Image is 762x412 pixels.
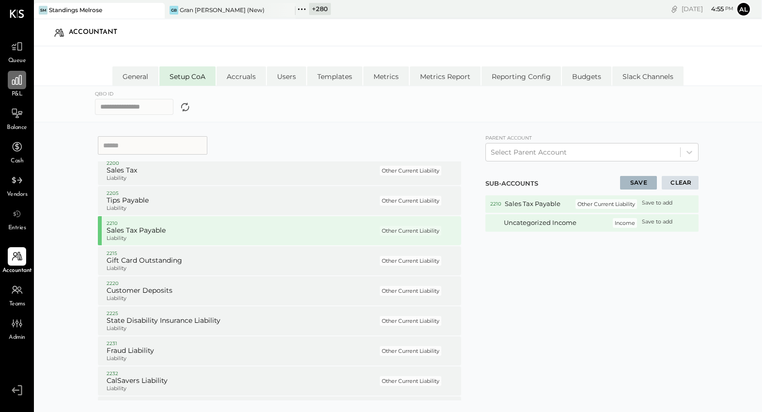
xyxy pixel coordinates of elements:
[382,378,439,384] h6: Other Current Liability
[0,314,33,342] a: Admin
[577,201,635,207] h6: Other Current Liability
[107,325,377,332] p: Liability
[620,176,657,190] button: SAVE
[2,267,32,275] span: Accountant
[662,176,699,190] button: CLEAR
[107,190,377,197] p: 2205
[485,179,539,188] h1: SUB-ACCOUNTS
[11,157,23,166] span: Cash
[505,199,571,209] div: Sales Tax Payable
[107,340,377,347] p: 2231
[107,196,377,205] h5: Tips Payable
[410,66,481,86] li: Metrics Report
[12,90,23,99] span: P&L
[7,190,28,199] span: Vendors
[107,317,377,325] h5: State Disability Insurance Liability
[159,66,216,86] li: Setup CoA
[95,89,184,99] label: QBO ID
[363,66,409,86] li: Metrics
[39,6,47,15] div: SM
[612,66,684,86] li: Slack Channels
[217,66,266,86] li: Accruals
[382,348,439,354] h6: Other Current Liability
[107,175,377,182] p: Liability
[107,220,377,227] p: 2210
[49,6,102,14] div: Standings Melrose
[0,247,33,275] a: Accountant
[0,71,33,99] a: P&L
[112,66,158,86] li: General
[562,66,611,86] li: Budgets
[309,3,331,15] div: + 280
[107,295,377,302] p: Liability
[107,280,377,287] p: 2220
[0,171,33,199] a: Vendors
[485,135,532,141] label: Parent account
[682,4,733,14] div: [DATE]
[107,250,377,257] p: 2215
[382,318,439,324] h6: Other Current Liability
[107,226,377,235] h5: Sales Tax Payable
[107,385,377,392] p: Liability
[736,1,751,17] button: Al
[107,166,377,175] h5: Sales Tax
[490,201,500,207] p: 2210
[0,205,33,233] a: Entries
[107,160,377,167] p: 2200
[69,25,127,40] div: Accountant
[7,124,27,132] span: Balance
[107,256,377,265] h5: Gift Card Outstanding
[107,355,377,362] p: Liability
[642,218,672,228] div: Save to add
[615,220,635,226] h6: Income
[180,6,264,14] div: Gran [PERSON_NAME] (New)
[482,66,561,86] li: Reporting Config
[642,199,672,209] div: Save to add
[8,224,26,233] span: Entries
[8,57,26,65] span: Queue
[0,37,33,65] a: Queue
[307,66,362,86] li: Templates
[382,228,439,234] h6: Other Current Liability
[382,258,439,264] h6: Other Current Liability
[107,310,377,317] p: 2225
[107,377,377,385] h5: CalSavers Liability
[0,104,33,132] a: Balance
[170,6,178,15] div: GB
[107,370,377,377] p: 2232
[0,138,33,166] a: Cash
[107,235,377,242] p: Liability
[504,218,608,228] div: Uncategorized Income
[9,300,25,309] span: Teams
[107,205,377,212] p: Liability
[107,400,377,407] p: 2255
[0,281,33,309] a: Teams
[382,288,439,294] h6: Other Current Liability
[382,198,439,204] h6: Other Current Liability
[107,265,377,272] p: Liability
[107,286,377,295] h5: Customer Deposits
[669,4,679,14] div: copy link
[9,333,25,342] span: Admin
[382,168,439,174] h6: Other Current Liability
[107,347,377,355] h5: Fraud Liability
[267,66,306,86] li: Users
